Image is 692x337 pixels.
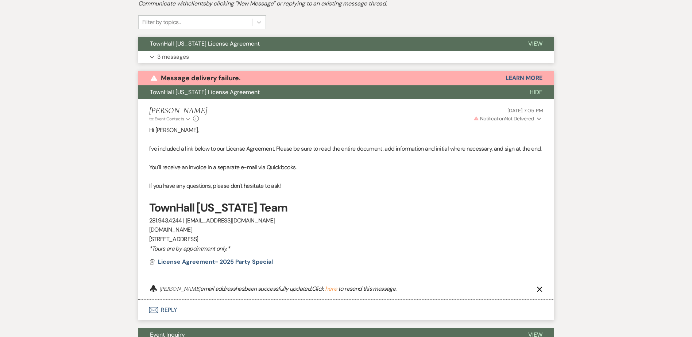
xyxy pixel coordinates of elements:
span: Notification [480,115,504,122]
p: Hi [PERSON_NAME], [149,125,543,135]
button: to: Event Contacts [149,116,191,122]
button: NotificationNot Delivered [472,115,543,123]
span: License Agreement- 2025 Party Special [158,258,273,266]
button: View [517,37,554,51]
p: 281.943.4244 | [EMAIL_ADDRESS][DOMAIN_NAME] [149,216,543,225]
span: [PERSON_NAME] [160,284,201,293]
p: I've included a link below to our License Agreement. Please be sure to read the entire document, ... [149,144,543,154]
p: If you have any questions, please don't hesitate to ask! [149,181,543,191]
span: Hide [530,88,542,96]
button: License Agreement- 2025 Party Special [158,257,275,266]
button: 3 messages [138,51,554,63]
strong: TownHall [US_STATE] Team [149,200,287,215]
button: Learn More [506,75,542,81]
p: 3 messages [157,52,189,62]
button: here [325,286,337,292]
em: *Tours are by appointment only.* [149,245,230,252]
span: to: Event Contacts [149,116,184,122]
button: TownHall [US_STATE] License Agreement [138,85,518,99]
span: TownHall [US_STATE] License Agreement [150,40,260,47]
div: Filter by topics... [142,18,181,27]
span: [DATE] 7:05 PM [507,107,543,114]
span: View [528,40,542,47]
p: Message delivery failure. [161,73,241,84]
p: [DOMAIN_NAME] [149,225,543,235]
p: You'll receive an invoice in a separate e-mail via Quickbooks. [149,163,543,172]
h5: [PERSON_NAME] [149,106,207,116]
p: email address has been successfully updated. Click to resend this message. [160,284,397,293]
button: TownHall [US_STATE] License Agreement [138,37,517,51]
span: TownHall [US_STATE] License Agreement [150,88,260,96]
button: Hide [518,85,554,99]
p: [STREET_ADDRESS] [149,235,543,244]
button: Reply [138,300,554,320]
span: Not Delivered [473,115,534,122]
